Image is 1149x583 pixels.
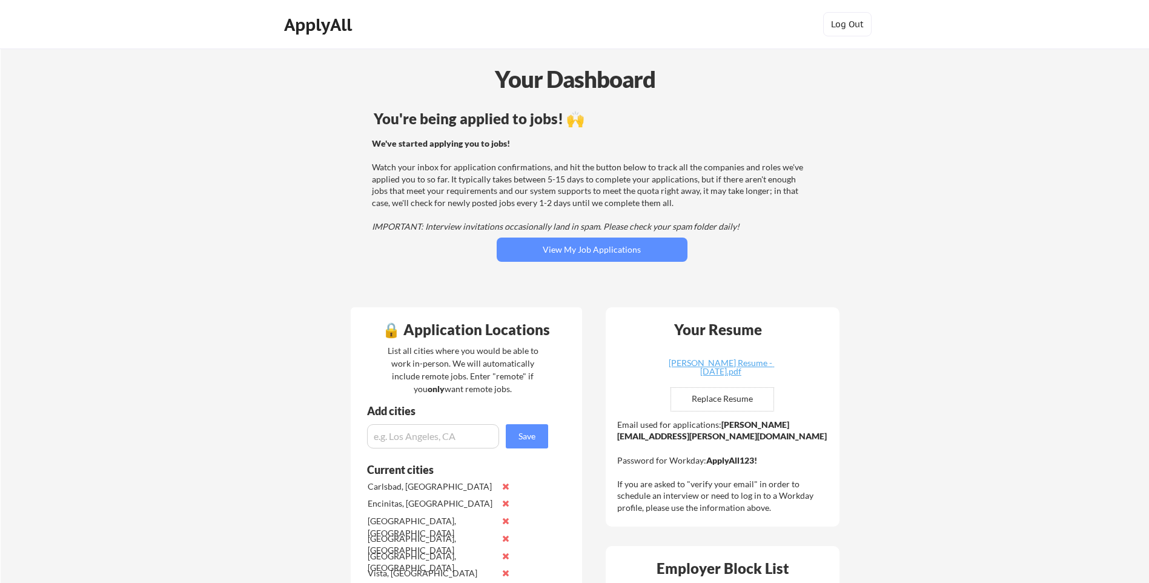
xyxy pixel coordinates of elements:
div: [GEOGRAPHIC_DATA], [GEOGRAPHIC_DATA] [368,533,495,556]
div: [GEOGRAPHIC_DATA], [GEOGRAPHIC_DATA] [368,550,495,574]
div: ApplyAll [284,15,356,35]
div: Your Resume [658,322,778,337]
strong: We've started applying you to jobs! [372,138,510,148]
div: [GEOGRAPHIC_DATA], [GEOGRAPHIC_DATA] [368,515,495,539]
div: Encinitas, [GEOGRAPHIC_DATA] [368,498,495,510]
div: Email used for applications: Password for Workday: If you are asked to "verify your email" in ord... [617,419,831,514]
div: [PERSON_NAME] Resume - [DATE].pdf [649,359,793,376]
input: e.g. Los Angeles, CA [367,424,499,448]
div: Employer Block List [611,561,836,576]
div: 🔒 Application Locations [354,322,579,337]
button: Log Out [823,12,872,36]
a: [PERSON_NAME] Resume - [DATE].pdf [649,359,793,378]
div: Your Dashboard [1,62,1149,96]
div: Watch your inbox for application confirmations, and hit the button below to track all the compani... [372,138,809,233]
button: View My Job Applications [497,238,687,262]
strong: ApplyAll123! [706,455,757,465]
div: Add cities [367,405,551,416]
div: You're being applied to jobs! 🙌 [374,112,810,126]
div: List all cities where you would be able to work in-person. We will automatically include remote j... [380,344,546,395]
button: Save [506,424,548,448]
em: IMPORTANT: Interview invitations occasionally land in spam. Please check your spam folder daily! [372,221,740,232]
strong: only [428,384,445,394]
div: Current cities [367,464,535,475]
strong: [PERSON_NAME][EMAIL_ADDRESS][PERSON_NAME][DOMAIN_NAME] [617,419,827,442]
div: Carlsbad, [GEOGRAPHIC_DATA] [368,481,495,493]
div: Vista, [GEOGRAPHIC_DATA] [368,567,495,579]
